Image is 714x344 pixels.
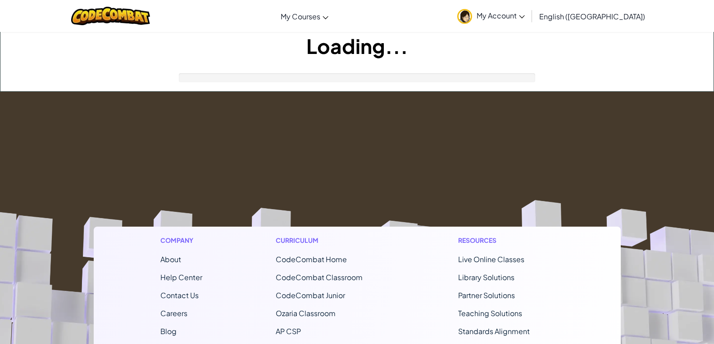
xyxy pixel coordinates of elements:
a: About [160,255,181,264]
h1: Curriculum [276,236,385,245]
h1: Loading... [0,32,714,60]
a: Help Center [160,273,202,282]
a: Partner Solutions [458,290,515,300]
a: My Account [453,2,529,30]
h1: Company [160,236,202,245]
span: Contact Us [160,290,199,300]
img: avatar [457,9,472,24]
a: Blog [160,326,177,336]
span: My Account [477,11,525,20]
span: CodeCombat Home [276,255,347,264]
a: Careers [160,308,187,318]
h1: Resources [458,236,554,245]
a: Library Solutions [458,273,514,282]
a: CodeCombat Classroom [276,273,363,282]
a: English ([GEOGRAPHIC_DATA]) [535,4,650,28]
a: Standards Alignment [458,326,530,336]
a: Live Online Classes [458,255,524,264]
a: Ozaria Classroom [276,308,336,318]
span: My Courses [281,12,320,21]
a: Teaching Solutions [458,308,522,318]
span: English ([GEOGRAPHIC_DATA]) [539,12,645,21]
img: CodeCombat logo [71,7,150,25]
a: AP CSP [276,326,301,336]
a: My Courses [276,4,333,28]
a: CodeCombat Junior [276,290,345,300]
